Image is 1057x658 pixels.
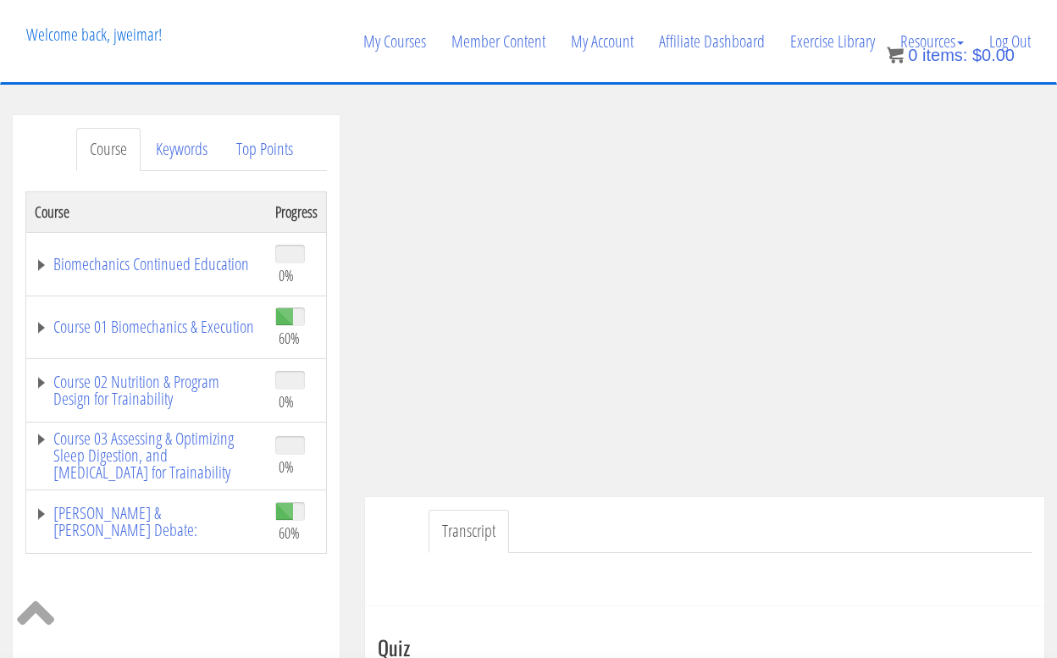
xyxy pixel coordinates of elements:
span: $ [972,46,982,64]
span: 0% [279,457,294,476]
th: Course [26,191,268,232]
span: 0% [279,392,294,411]
a: Keywords [142,128,221,171]
h3: Quiz [378,636,1032,658]
a: Biomechanics Continued Education [35,256,258,273]
a: Resources [888,1,977,82]
bdi: 0.00 [972,46,1015,64]
span: 60% [279,523,300,542]
a: 0 items: $0.00 [887,46,1015,64]
span: items: [922,46,967,64]
a: My Courses [351,1,439,82]
a: Course 03 Assessing & Optimizing Sleep Digestion, and [MEDICAL_DATA] for Trainability [35,430,258,481]
img: icon11.png [887,47,904,64]
a: Course 02 Nutrition & Program Design for Trainability [35,373,258,407]
span: 0% [279,266,294,285]
span: 0 [908,46,917,64]
a: Course [76,128,141,171]
a: Transcript [429,510,509,553]
a: Exercise Library [778,1,888,82]
a: My Account [558,1,646,82]
a: Log Out [977,1,1043,82]
a: Affiliate Dashboard [646,1,778,82]
span: 60% [279,329,300,347]
a: Member Content [439,1,558,82]
a: Course 01 Biomechanics & Execution [35,318,258,335]
th: Progress [267,191,327,232]
p: Welcome back, jweimar! [14,1,174,69]
a: Top Points [223,128,307,171]
a: [PERSON_NAME] & [PERSON_NAME] Debate: [35,505,258,539]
